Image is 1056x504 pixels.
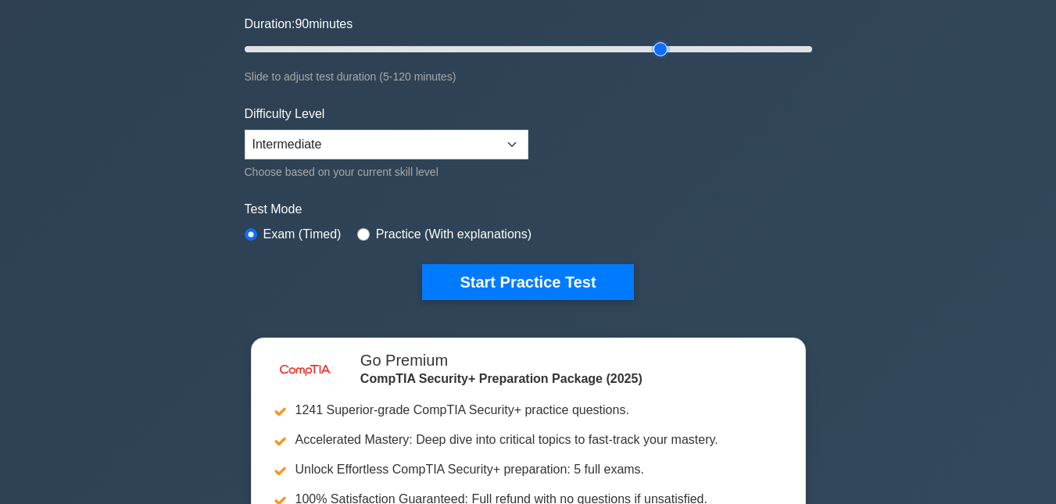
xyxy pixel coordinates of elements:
label: Practice (With explanations) [376,225,532,244]
label: Test Mode [245,200,812,219]
div: Slide to adjust test duration (5-120 minutes) [245,67,812,86]
label: Duration: minutes [245,15,353,34]
div: Choose based on your current skill level [245,163,528,181]
label: Difficulty Level [245,105,325,123]
label: Exam (Timed) [263,225,342,244]
span: 90 [295,17,309,30]
button: Start Practice Test [422,264,633,300]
